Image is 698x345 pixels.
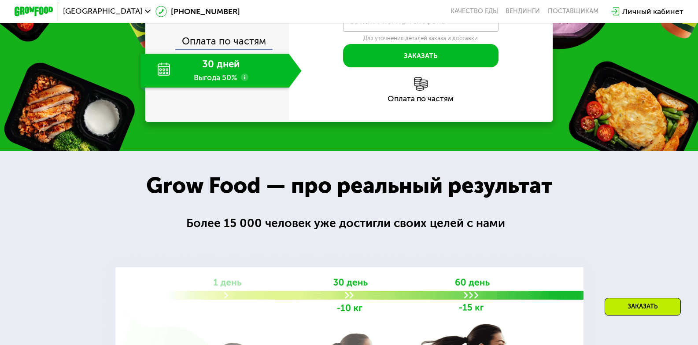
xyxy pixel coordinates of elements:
div: Grow Food — про реальный результат [129,169,569,202]
span: [GEOGRAPHIC_DATA] [63,7,142,15]
div: Заказать [605,298,681,316]
a: Вендинги [506,7,540,15]
button: Заказать [343,44,498,67]
img: l6xcnZfty9opOoJh.png [414,77,428,91]
div: Оплата по частям [289,95,553,103]
div: Для уточнения деталей заказа и доставки [343,34,498,42]
div: Оплата по частям [146,27,289,49]
a: Качество еды [451,7,498,15]
div: Личный кабинет [622,6,683,17]
a: [PHONE_NUMBER] [155,6,240,17]
div: Более 15 000 человек уже достигли своих целей с нами [186,214,512,232]
div: поставщикам [548,7,598,15]
label: Введите номер телефона [350,18,445,23]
